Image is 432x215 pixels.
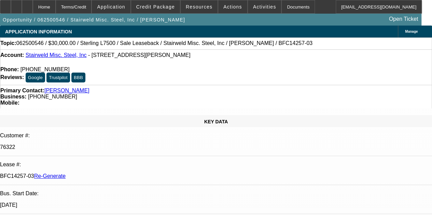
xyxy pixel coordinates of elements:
a: [PERSON_NAME] [44,86,89,92]
span: 062500546 / $30,000.00 / Sterling L7500 / Sale Leaseback / Stairweld Misc. Steel, Inc / [PERSON_N... [16,40,312,46]
strong: Topic: [0,40,16,46]
a: View Google Maps [0,58,87,64]
span: APPLICATION INFORMATION [5,29,72,34]
button: Trustpilot [46,71,70,80]
span: Application [97,4,125,10]
span: [PHONE_NUMBER] [20,64,70,70]
img: linkedin-icon.png [95,86,100,92]
span: Opportunity / 062500546 / Stairweld Misc. Steel, Inc / [PERSON_NAME] [3,17,185,22]
button: Credit Package [131,0,180,13]
button: Google [26,71,45,80]
strong: Reviews: [0,72,24,78]
strong: Account: [0,52,24,58]
span: Activities [253,4,276,10]
button: Application [92,0,130,13]
button: Actions [218,0,247,13]
span: Credit Package [136,4,175,10]
strong: Mobile: [0,98,19,104]
button: Activities [248,0,281,13]
a: Stairweld Misc. Steel, Inc [26,52,87,58]
a: Open Ticket [386,13,421,25]
button: Resources [181,0,218,13]
strong: Business: [0,92,26,97]
a: Re-Generate [34,171,66,177]
img: Open up location in Google Maps [0,58,87,64]
strong: Phone: [0,64,19,70]
strong: Primary Contact: [0,86,44,92]
span: Manage [405,30,418,33]
span: [PHONE_NUMBER] [28,92,77,97]
img: facebook-icon.png [89,86,95,92]
span: - [STREET_ADDRESS][PERSON_NAME] [88,52,191,58]
span: Resources [186,4,212,10]
span: KEY DATA [204,117,228,122]
span: Actions [223,4,242,10]
button: BBB [71,71,85,80]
